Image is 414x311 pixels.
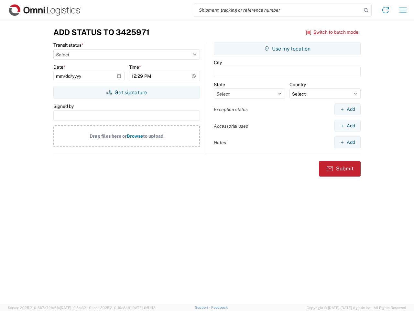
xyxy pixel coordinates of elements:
[214,82,225,87] label: State
[211,305,228,309] a: Feedback
[90,133,127,139] span: Drag files here or
[195,305,211,309] a: Support
[214,107,248,112] label: Exception status
[334,136,361,148] button: Add
[334,103,361,115] button: Add
[60,306,86,310] span: [DATE] 10:54:32
[53,86,200,99] button: Get signature
[143,133,164,139] span: to upload
[214,123,248,129] label: Accessorial used
[214,140,226,145] label: Notes
[8,306,86,310] span: Server: 2025.21.0-667a72bf6fa
[53,103,74,109] label: Signed by
[53,64,65,70] label: Date
[307,305,406,311] span: Copyright © [DATE]-[DATE] Agistix Inc., All Rights Reserved
[214,42,361,55] button: Use my location
[319,161,361,177] button: Submit
[131,306,156,310] span: [DATE] 11:51:43
[289,82,306,87] label: Country
[306,27,358,38] button: Switch to batch mode
[53,28,149,37] h3: Add Status to 3425971
[89,306,156,310] span: Client: 2025.21.0-f0c8481
[127,133,143,139] span: Browse
[53,42,83,48] label: Transit status
[214,60,222,65] label: City
[194,4,362,16] input: Shipment, tracking or reference number
[129,64,141,70] label: Time
[334,120,361,132] button: Add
